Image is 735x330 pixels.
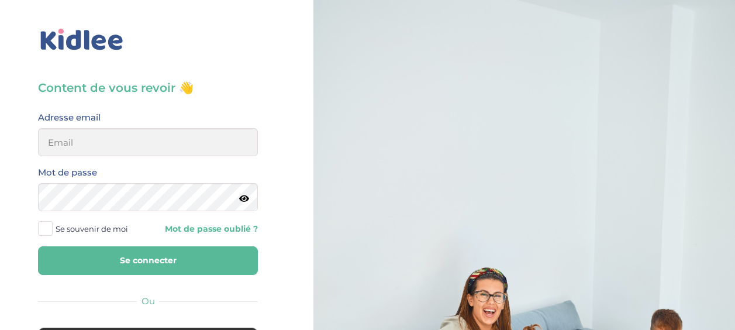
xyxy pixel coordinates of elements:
[142,295,155,307] span: Ou
[157,224,258,235] a: Mot de passe oublié ?
[38,128,258,156] input: Email
[38,80,258,96] h3: Content de vous revoir 👋
[38,26,126,53] img: logo_kidlee_bleu
[38,165,97,180] label: Mot de passe
[38,246,258,275] button: Se connecter
[38,110,101,125] label: Adresse email
[56,221,128,236] span: Se souvenir de moi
